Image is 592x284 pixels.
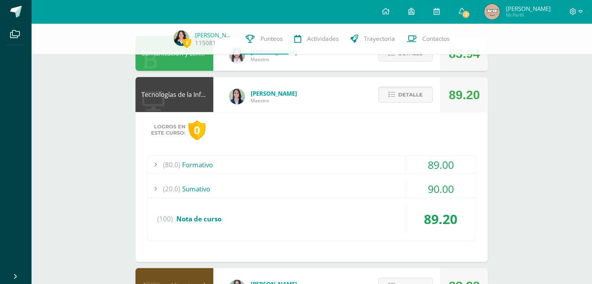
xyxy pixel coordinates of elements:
div: 89.20 [449,77,480,112]
span: Actividades [307,35,339,43]
img: acecb51a315cac2de2e3deefdb732c9f.png [229,47,245,63]
span: 2 [183,38,191,47]
span: Trayectoria [364,35,395,43]
img: 7489ccb779e23ff9f2c3e89c21f82ed0.png [229,89,245,104]
a: Actividades [288,23,344,54]
a: Punteos [240,23,288,54]
span: (80.0) [163,156,180,174]
span: Maestro [251,56,297,63]
div: Tecnologías de la Información y la Comunicación 4 [135,77,213,112]
a: Contactos [401,23,455,54]
div: Formativo [148,156,476,174]
a: [PERSON_NAME] [195,31,234,39]
button: Detalle [378,87,433,103]
span: Logros en este curso: [151,124,185,136]
div: Sumativo [148,180,476,198]
span: [PERSON_NAME] [506,5,550,12]
img: f838ef393e03f16fe2b12bbba3ee451b.png [174,30,189,46]
span: 2 [462,10,470,19]
span: [PERSON_NAME] [251,89,297,97]
span: Maestro [251,97,297,104]
span: Contactos [422,35,450,43]
span: Nota de curso [176,214,221,223]
img: 1d0ca742f2febfec89986c8588b009e1.png [484,4,500,19]
a: 115081 [195,39,216,47]
a: Trayectoria [344,23,401,54]
span: (100) [157,204,173,234]
div: 89.00 [406,156,476,174]
div: 0 [188,120,206,140]
div: 90.00 [406,180,476,198]
span: Detalle [398,88,423,102]
div: 89.20 [406,204,476,234]
span: (20.0) [163,180,180,198]
span: Punteos [260,35,283,43]
span: Mi Perfil [506,12,550,18]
